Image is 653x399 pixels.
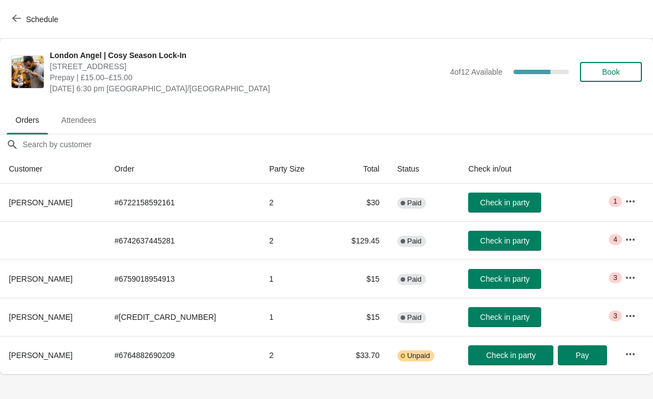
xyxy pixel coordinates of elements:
[260,298,329,336] td: 1
[329,260,388,298] td: $15
[106,298,261,336] td: # [CREDIT_CARD_NUMBER]
[407,199,422,208] span: Paid
[260,260,329,298] td: 1
[6,9,67,29] button: Schedule
[260,184,329,221] td: 2
[26,15,58,24] span: Schedule
[407,313,422,322] span: Paid
[22,134,653,154] input: Search by customer
[50,50,444,61] span: London Angel | Cosy Season Lock-In
[329,154,388,184] th: Total
[260,221,329,260] td: 2
[106,221,261,260] td: # 6742637445281
[459,154,615,184] th: Check in/out
[106,260,261,298] td: # 6759018954913
[50,61,444,72] span: [STREET_ADDRESS]
[480,313,530,322] span: Check in party
[613,197,617,206] span: 1
[576,351,589,360] span: Pay
[329,336,388,374] td: $33.70
[106,336,261,374] td: # 6764882690209
[12,56,44,88] img: London Angel | Cosy Season Lock-In
[106,154,261,184] th: Order
[407,275,422,284] span: Paid
[7,110,48,130] span: Orders
[468,193,541,213] button: Check in party
[602,68,620,76] span: Book
[468,231,541,251] button: Check in party
[580,62,642,82] button: Book
[613,312,617,320] span: 3
[9,274,72,283] span: [PERSON_NAME]
[9,351,72,360] span: [PERSON_NAME]
[613,273,617,282] span: 3
[468,345,553,365] button: Check in party
[407,351,430,360] span: Unpaid
[50,83,444,94] span: [DATE] 6:30 pm [GEOGRAPHIC_DATA]/[GEOGRAPHIC_DATA]
[329,298,388,336] td: $15
[50,72,444,83] span: Prepay | £15.00–£15.00
[613,235,617,244] span: 4
[260,336,329,374] td: 2
[329,221,388,260] td: $129.45
[468,307,541,327] button: Check in party
[486,351,535,360] span: Check in party
[480,236,530,245] span: Check in party
[558,345,607,365] button: Pay
[106,184,261,221] td: # 6722158592161
[480,274,530,283] span: Check in party
[450,68,502,76] span: 4 of 12 Available
[468,269,541,289] button: Check in party
[53,110,105,130] span: Attendees
[9,313,72,322] span: [PERSON_NAME]
[9,198,72,207] span: [PERSON_NAME]
[329,184,388,221] td: $30
[388,154,460,184] th: Status
[260,154,329,184] th: Party Size
[480,198,530,207] span: Check in party
[407,237,422,246] span: Paid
